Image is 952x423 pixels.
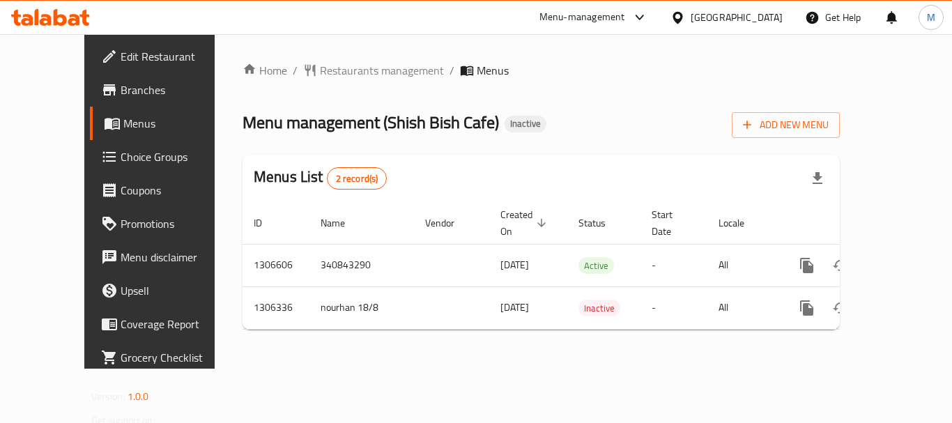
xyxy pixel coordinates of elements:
[505,118,546,130] span: Inactive
[425,215,473,231] span: Vendor
[640,286,707,329] td: -
[927,10,935,25] span: M
[801,162,834,195] div: Export file
[500,298,529,316] span: [DATE]
[652,206,691,240] span: Start Date
[243,202,935,330] table: enhanced table
[243,107,499,138] span: Menu management ( Shish Bish Cafe )
[254,215,280,231] span: ID
[90,341,243,374] a: Grocery Checklist
[719,215,762,231] span: Locale
[707,286,779,329] td: All
[121,182,232,199] span: Coupons
[578,300,620,316] div: Inactive
[123,115,232,132] span: Menus
[327,167,387,190] div: Total records count
[121,48,232,65] span: Edit Restaurant
[243,286,309,329] td: 1306336
[90,174,243,207] a: Coupons
[732,112,840,138] button: Add New Menu
[578,300,620,316] span: Inactive
[790,291,824,325] button: more
[121,82,232,98] span: Branches
[90,107,243,140] a: Menus
[91,387,125,406] span: Version:
[90,307,243,341] a: Coverage Report
[90,140,243,174] a: Choice Groups
[90,274,243,307] a: Upsell
[121,282,232,299] span: Upsell
[254,167,387,190] h2: Menus List
[90,240,243,274] a: Menu disclaimer
[243,62,287,79] a: Home
[121,148,232,165] span: Choice Groups
[824,291,857,325] button: Change Status
[500,256,529,274] span: [DATE]
[121,215,232,232] span: Promotions
[743,116,829,134] span: Add New Menu
[707,244,779,286] td: All
[321,215,363,231] span: Name
[790,249,824,282] button: more
[779,202,935,245] th: Actions
[505,116,546,132] div: Inactive
[90,207,243,240] a: Promotions
[293,62,298,79] li: /
[328,172,387,185] span: 2 record(s)
[578,258,614,274] span: Active
[309,286,414,329] td: nourhan 18/8
[824,249,857,282] button: Change Status
[477,62,509,79] span: Menus
[320,62,444,79] span: Restaurants management
[309,244,414,286] td: 340843290
[578,257,614,274] div: Active
[578,215,624,231] span: Status
[539,9,625,26] div: Menu-management
[691,10,783,25] div: [GEOGRAPHIC_DATA]
[121,349,232,366] span: Grocery Checklist
[450,62,454,79] li: /
[640,244,707,286] td: -
[303,62,444,79] a: Restaurants management
[243,244,309,286] td: 1306606
[500,206,551,240] span: Created On
[90,73,243,107] a: Branches
[121,249,232,266] span: Menu disclaimer
[243,62,840,79] nav: breadcrumb
[90,40,243,73] a: Edit Restaurant
[121,316,232,332] span: Coverage Report
[128,387,149,406] span: 1.0.0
